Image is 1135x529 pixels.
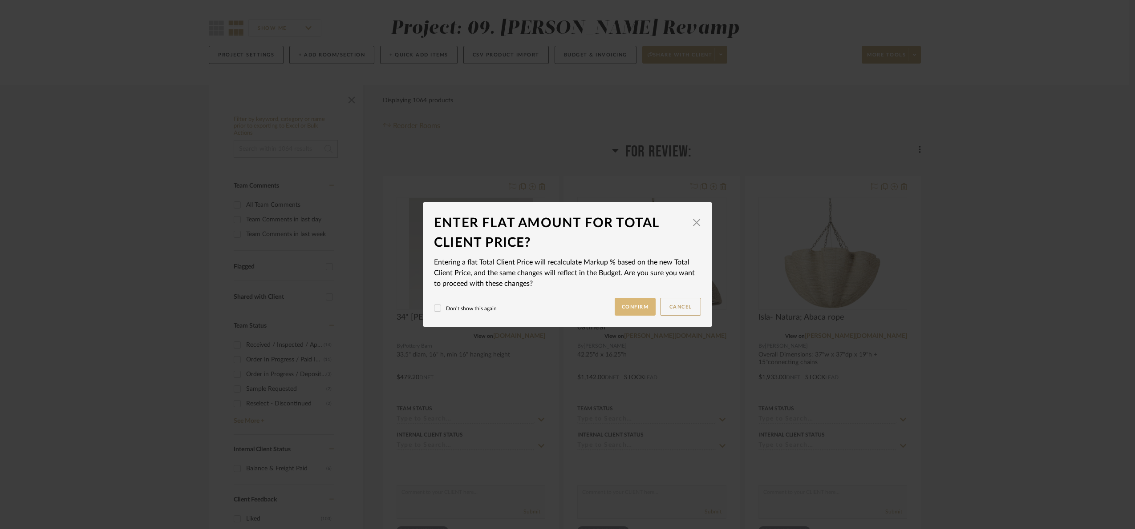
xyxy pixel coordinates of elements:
button: Cancel [660,298,701,316]
div: Entering a flat Total Client Price will recalculate Markup % based on the new Total Client Price,... [434,257,701,289]
button: Confirm [615,298,656,316]
div: Enter flat amount for total client price? [434,213,688,252]
label: Don’t show this again [434,305,497,313]
button: Close [688,213,705,231]
dialog-header: Enter flat amount for total client price? [434,213,701,257]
